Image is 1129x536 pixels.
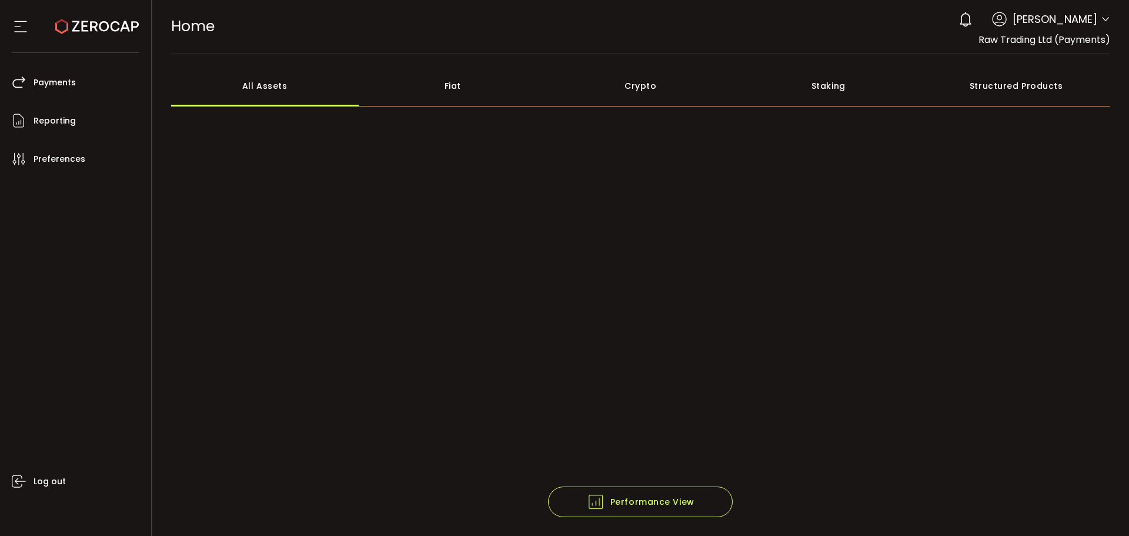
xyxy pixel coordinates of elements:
iframe: Chat Widget [1070,480,1129,536]
div: Crypto [547,65,735,106]
span: Preferences [34,151,85,168]
span: Payments [34,74,76,91]
span: Performance View [587,493,694,511]
div: All Assets [171,65,359,106]
div: Structured Products [923,65,1111,106]
span: Home [171,16,215,36]
span: Log out [34,473,66,490]
span: Raw Trading Ltd (Payments) [978,33,1110,46]
button: Performance View [548,487,733,517]
span: Reporting [34,112,76,129]
div: Fiat [359,65,547,106]
span: [PERSON_NAME] [1013,11,1097,27]
div: Staking [734,65,923,106]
